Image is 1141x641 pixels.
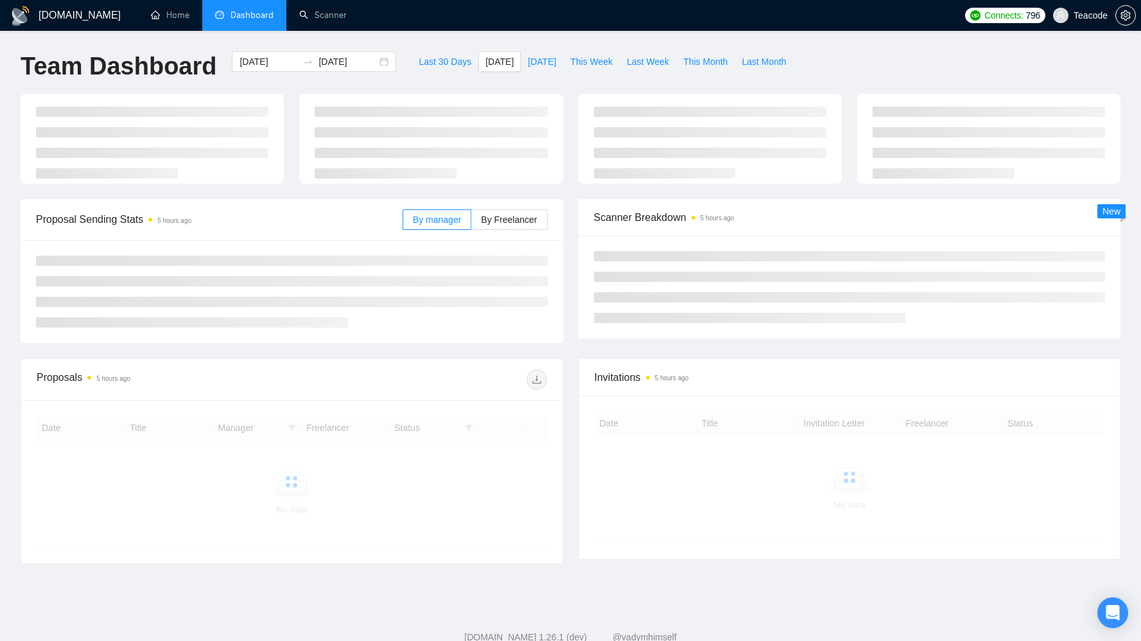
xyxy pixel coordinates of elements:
[528,55,556,69] span: [DATE]
[318,55,377,69] input: End date
[563,51,620,72] button: This Week
[303,57,313,67] span: swap-right
[984,8,1023,22] span: Connects:
[1097,597,1128,628] div: Open Intercom Messenger
[240,55,298,69] input: Start date
[157,217,191,224] time: 5 hours ago
[485,55,514,69] span: [DATE]
[478,51,521,72] button: [DATE]
[735,51,793,72] button: Last Month
[481,215,537,225] span: By Freelancer
[627,55,669,69] span: Last Week
[970,10,980,21] img: upwork-logo.png
[1056,11,1065,20] span: user
[655,374,689,382] time: 5 hours ago
[413,215,461,225] span: By manager
[594,209,1106,225] span: Scanner Breakdown
[595,369,1105,385] span: Invitations
[215,10,224,19] span: dashboard
[1115,5,1136,26] button: setting
[683,55,727,69] span: This Month
[620,51,676,72] button: Last Week
[521,51,563,72] button: [DATE]
[151,10,189,21] a: homeHome
[412,51,478,72] button: Last 30 Days
[419,55,471,69] span: Last 30 Days
[676,51,735,72] button: This Month
[231,10,274,21] span: Dashboard
[1116,10,1135,21] span: setting
[36,211,403,227] span: Proposal Sending Stats
[299,10,347,21] a: searchScanner
[96,375,130,382] time: 5 hours ago
[701,215,735,222] time: 5 hours ago
[37,369,292,390] div: Proposals
[1026,8,1040,22] span: 796
[1115,10,1136,21] a: setting
[742,55,786,69] span: Last Month
[1102,206,1120,216] span: New
[10,6,31,26] img: logo
[21,51,216,82] h1: Team Dashboard
[570,55,613,69] span: This Week
[303,57,313,67] span: to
